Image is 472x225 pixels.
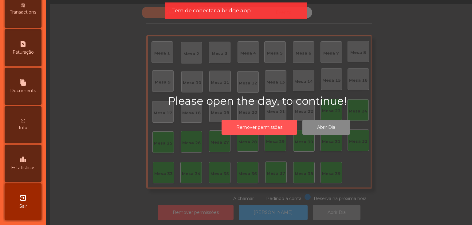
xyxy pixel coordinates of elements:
span: Sair [19,203,27,210]
i: request_page [19,40,27,47]
span: Documents [10,88,36,94]
h2: Please open the day, to continue! [168,95,404,108]
span: Transactions [10,9,36,15]
span: Info [19,125,27,131]
span: Estatísticas [11,165,35,171]
span: Tem de conectar a bridge app [171,7,251,14]
span: Faturação [13,49,34,55]
button: Abrir Dia [302,120,350,135]
i: leaderboard [19,156,27,163]
i: exit_to_app [19,194,27,202]
i: file_copy [19,79,27,86]
button: Remover permissões [222,120,297,135]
